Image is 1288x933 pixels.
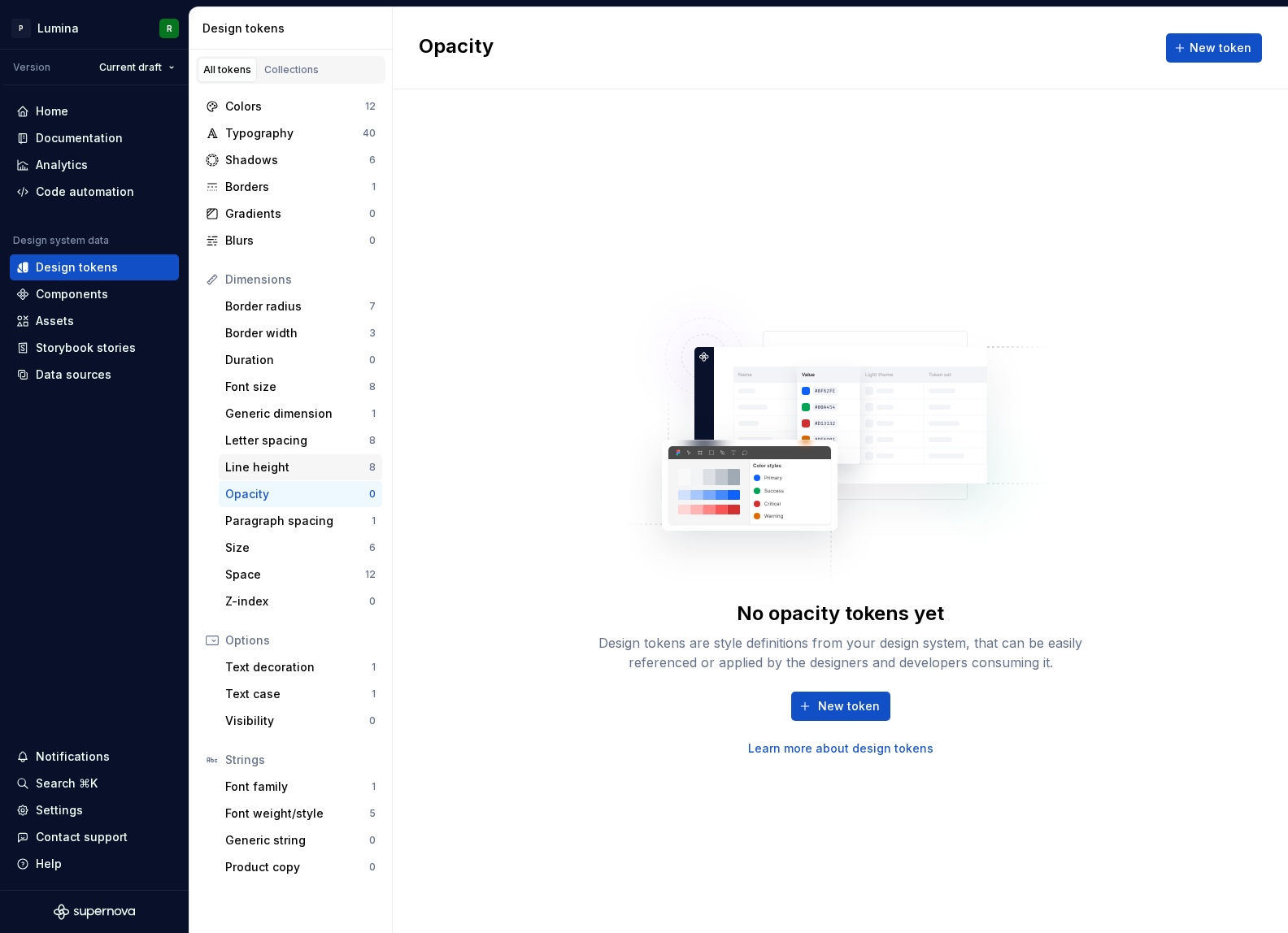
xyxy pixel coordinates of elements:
[219,801,382,827] a: Font weight/style5
[219,681,382,707] a: Text case1
[225,686,372,702] div: Text case
[369,300,376,313] div: 7
[369,354,376,367] div: 0
[219,320,382,346] a: Border width3
[219,293,382,319] a: Border radius7
[167,22,172,35] div: R
[225,379,369,395] div: Font size
[54,904,135,920] a: Supernova Logo
[225,632,376,649] div: Options
[369,154,376,167] div: 6
[10,851,179,877] button: Help
[13,61,50,74] div: Version
[225,459,369,475] div: Line height
[199,147,382,173] a: Shadows6
[225,752,376,768] div: Strings
[10,335,179,361] a: Storybook stories
[225,152,369,168] div: Shadows
[369,327,376,340] div: 3
[225,352,369,368] div: Duration
[365,568,376,581] div: 12
[369,714,376,727] div: 0
[36,340,136,356] div: Storybook stories
[36,829,128,845] div: Contact support
[219,535,382,561] a: Size6
[369,488,376,501] div: 0
[372,407,376,420] div: 1
[36,313,74,329] div: Assets
[225,859,369,875] div: Product copy
[13,234,109,247] div: Design system data
[225,271,376,288] div: Dimensions
[363,127,376,140] div: 40
[219,401,382,427] a: Generic dimension1
[36,802,83,818] div: Settings
[225,593,369,610] div: Z-index
[748,740,933,757] a: Learn more about design tokens
[737,601,944,627] div: No opacity tokens yet
[372,688,376,701] div: 1
[92,56,182,79] button: Current draft
[10,770,179,796] button: Search ⌘K
[225,659,372,675] div: Text decoration
[199,120,382,146] a: Typography40
[225,432,369,449] div: Letter spacing
[202,20,385,37] div: Design tokens
[369,595,376,608] div: 0
[37,20,79,37] div: Lumina
[225,125,363,141] div: Typography
[219,588,382,614] a: Z-index0
[36,103,68,119] div: Home
[225,805,369,822] div: Font weight/style
[3,11,185,46] button: PLuminaR
[225,832,369,848] div: Generic string
[36,286,108,302] div: Components
[369,380,376,393] div: 8
[11,19,31,38] div: P
[225,486,369,502] div: Opacity
[199,93,382,119] a: Colors12
[36,157,88,173] div: Analytics
[581,633,1101,672] div: Design tokens are style definitions from your design system, that can be easily referenced or app...
[10,744,179,770] button: Notifications
[219,374,382,400] a: Font size8
[225,179,372,195] div: Borders
[791,692,890,721] button: New token
[225,325,369,341] div: Border width
[219,562,382,588] a: Space12
[36,749,110,765] div: Notifications
[219,854,382,880] a: Product copy0
[219,654,382,680] a: Text decoration1
[10,797,179,823] a: Settings
[225,779,372,795] div: Font family
[225,98,365,115] div: Colors
[369,207,376,220] div: 0
[10,824,179,850] button: Contact support
[10,362,179,388] a: Data sources
[1190,40,1251,56] span: New token
[10,125,179,151] a: Documentation
[219,347,382,373] a: Duration0
[36,259,118,276] div: Design tokens
[203,63,251,76] div: All tokens
[372,780,376,793] div: 1
[219,827,382,853] a: Generic string0
[10,254,179,280] a: Design tokens
[219,481,382,507] a: Opacity0
[36,775,98,792] div: Search ⌘K
[419,33,494,63] h2: Opacity
[369,434,376,447] div: 8
[199,201,382,227] a: Gradients0
[818,698,880,714] span: New token
[36,130,123,146] div: Documentation
[36,856,62,872] div: Help
[199,174,382,200] a: Borders1
[225,232,369,249] div: Blurs
[10,281,179,307] a: Components
[99,61,162,74] span: Current draft
[225,513,372,529] div: Paragraph spacing
[365,100,376,113] div: 12
[10,98,179,124] a: Home
[10,152,179,178] a: Analytics
[369,834,376,847] div: 0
